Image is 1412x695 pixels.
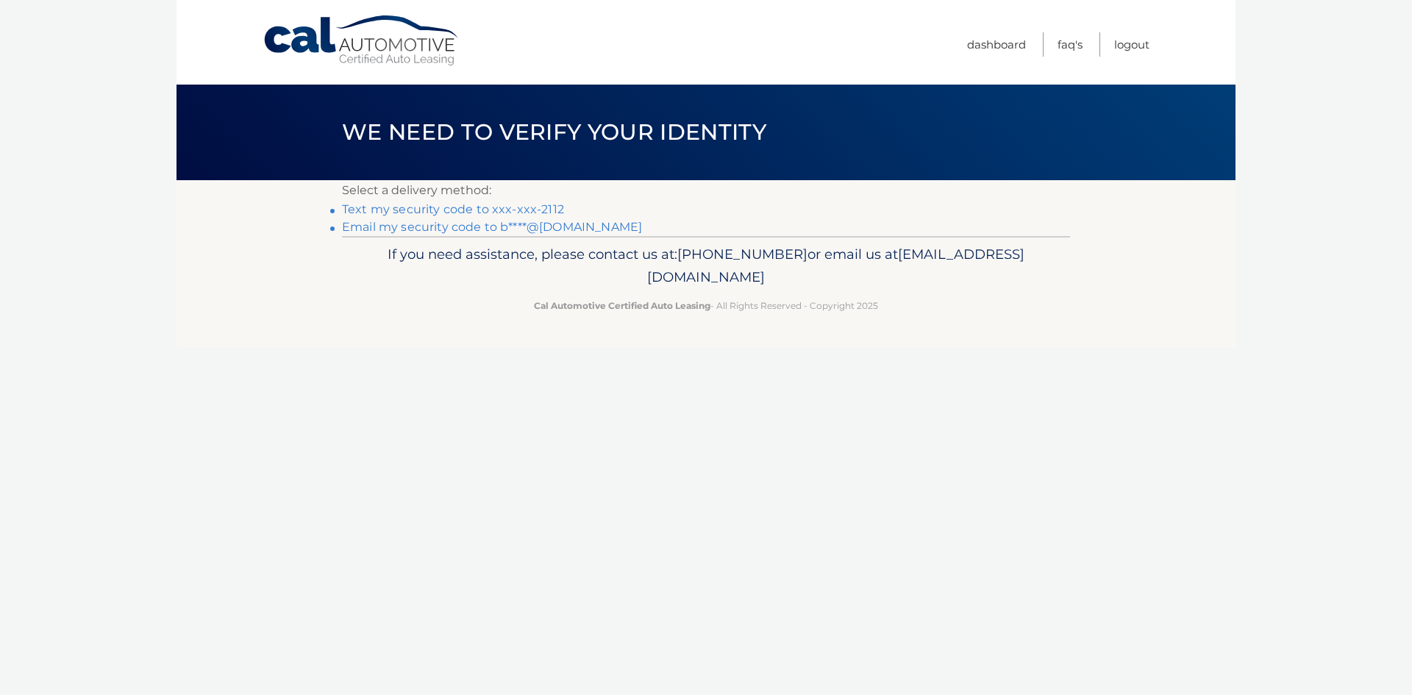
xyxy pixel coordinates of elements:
[342,220,642,234] a: Email my security code to b****@[DOMAIN_NAME]
[677,246,807,263] span: [PHONE_NUMBER]
[352,298,1060,313] p: - All Rights Reserved - Copyright 2025
[352,243,1060,290] p: If you need assistance, please contact us at: or email us at
[342,180,1070,201] p: Select a delivery method:
[342,118,766,146] span: We need to verify your identity
[1058,32,1083,57] a: FAQ's
[263,15,461,67] a: Cal Automotive
[342,202,564,216] a: Text my security code to xxx-xxx-2112
[534,300,710,311] strong: Cal Automotive Certified Auto Leasing
[967,32,1026,57] a: Dashboard
[1114,32,1149,57] a: Logout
